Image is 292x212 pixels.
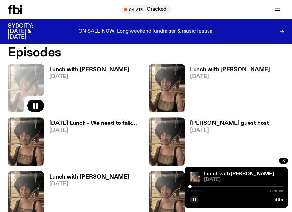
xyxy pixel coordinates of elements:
[204,171,274,177] a: Lunch with [PERSON_NAME]
[8,23,49,40] h3: SYDCITY: [DATE] & [DATE]
[49,67,129,73] h3: Lunch with [PERSON_NAME]
[190,121,269,126] h3: [PERSON_NAME] guest host
[185,67,270,112] a: Lunch with [PERSON_NAME][DATE]
[185,121,269,166] a: [PERSON_NAME] guest host[DATE]
[49,74,129,79] span: [DATE]
[49,181,129,187] span: [DATE]
[44,67,129,112] a: Lunch with [PERSON_NAME][DATE]
[190,189,203,193] span: 0:00:22
[44,121,137,166] a: [DATE] Lunch - We need to talk...[DATE]
[49,174,129,180] h3: Lunch with [PERSON_NAME]
[190,128,269,133] span: [DATE]
[190,74,270,79] span: [DATE]
[269,189,283,193] span: 1:59:59
[204,177,283,182] span: [DATE]
[190,67,270,73] h3: Lunch with [PERSON_NAME]
[49,128,137,133] span: [DATE]
[78,29,214,35] p: ON SALE NOW! Long weekend fundraiser & music festival
[49,121,137,126] h3: [DATE] Lunch - We need to talk...
[8,47,284,59] h2: Episodes
[121,5,172,14] button: On AirCracked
